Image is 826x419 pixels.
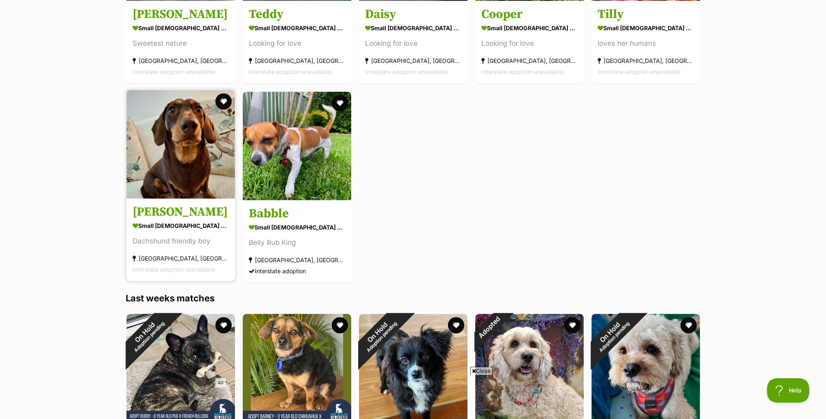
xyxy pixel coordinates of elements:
[249,254,345,265] div: [GEOGRAPHIC_DATA], [GEOGRAPHIC_DATA]
[470,367,492,375] span: Close
[133,320,166,353] span: Adoption pending
[365,7,461,22] h3: Daisy
[249,221,345,233] div: small [DEMOGRAPHIC_DATA] Dog
[215,378,611,415] iframe: Advertisement
[133,7,229,22] h3: [PERSON_NAME]
[249,7,345,22] h3: Teddy
[680,317,697,333] button: favourite
[343,298,415,370] div: On Hold
[249,38,345,49] div: Looking for love
[598,320,631,353] span: Adoption pending
[249,56,345,67] div: [GEOGRAPHIC_DATA], [GEOGRAPHIC_DATA]
[133,204,229,220] h3: [PERSON_NAME]
[767,378,810,403] iframe: Help Scout Beacon - Open
[598,56,694,67] div: [GEOGRAPHIC_DATA], [GEOGRAPHIC_DATA]
[359,1,467,84] a: Daisy small [DEMOGRAPHIC_DATA] Dog Looking for love [GEOGRAPHIC_DATA], [GEOGRAPHIC_DATA] Intersta...
[448,317,464,333] button: favourite
[133,253,229,264] div: [GEOGRAPHIC_DATA], [GEOGRAPHIC_DATA]
[126,292,701,304] h3: Last weeks matches
[475,1,584,84] a: Cooper small [DEMOGRAPHIC_DATA] Dog Looking for love [GEOGRAPHIC_DATA], [GEOGRAPHIC_DATA] Interst...
[215,317,232,333] button: favourite
[133,220,229,232] div: small [DEMOGRAPHIC_DATA] Dog
[249,237,345,248] div: Belly Rub King
[133,56,229,67] div: [GEOGRAPHIC_DATA], [GEOGRAPHIC_DATA]
[133,69,215,76] span: Interstate adoption unavailable
[133,22,229,34] div: small [DEMOGRAPHIC_DATA] Dog
[215,378,226,388] span: AD
[126,1,235,84] a: [PERSON_NAME] small [DEMOGRAPHIC_DATA] Dog Sweetest nature [GEOGRAPHIC_DATA], [GEOGRAPHIC_DATA] I...
[126,90,235,198] img: Gilbert
[598,69,680,76] span: Interstate adoption unavailable
[481,22,578,34] div: small [DEMOGRAPHIC_DATA] Dog
[598,22,694,34] div: small [DEMOGRAPHIC_DATA] Dog
[598,7,694,22] h3: Tilly
[215,93,232,109] button: favourite
[481,38,578,49] div: Looking for love
[365,22,461,34] div: small [DEMOGRAPHIC_DATA] Dog
[591,1,700,84] a: Tilly small [DEMOGRAPHIC_DATA] Dog loves her humans [GEOGRAPHIC_DATA], [GEOGRAPHIC_DATA] Intersta...
[249,206,345,221] h3: Babble
[111,298,182,370] div: On Hold
[243,200,351,283] a: Babble small [DEMOGRAPHIC_DATA] Dog Belly Rub King [GEOGRAPHIC_DATA], [GEOGRAPHIC_DATA] Interstat...
[365,69,448,76] span: Interstate adoption unavailable
[249,69,332,76] span: Interstate adoption unavailable
[365,56,461,67] div: [GEOGRAPHIC_DATA], [GEOGRAPHIC_DATA]
[249,265,345,276] div: Interstate adoption
[365,320,398,353] span: Adoption pending
[481,69,564,76] span: Interstate adoption unavailable
[598,38,694,49] div: loves her humans
[243,1,351,84] a: Teddy small [DEMOGRAPHIC_DATA] Dog Looking for love [GEOGRAPHIC_DATA], [GEOGRAPHIC_DATA] Intersta...
[126,198,235,281] a: [PERSON_NAME] small [DEMOGRAPHIC_DATA] Dog Dachshund friendly boy [GEOGRAPHIC_DATA], [GEOGRAPHIC_...
[564,317,580,333] button: favourite
[464,303,513,352] div: Adopted
[133,38,229,49] div: Sweetest nature
[243,91,351,200] img: Babble
[133,266,215,273] span: Interstate adoption unavailable
[332,95,348,111] button: favourite
[481,56,578,67] div: [GEOGRAPHIC_DATA], [GEOGRAPHIC_DATA]
[133,236,229,247] div: Dachshund friendly boy
[481,7,578,22] h3: Cooper
[576,298,647,370] div: On Hold
[249,22,345,34] div: small [DEMOGRAPHIC_DATA] Dog
[365,38,461,49] div: Looking for love
[332,317,348,333] button: favourite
